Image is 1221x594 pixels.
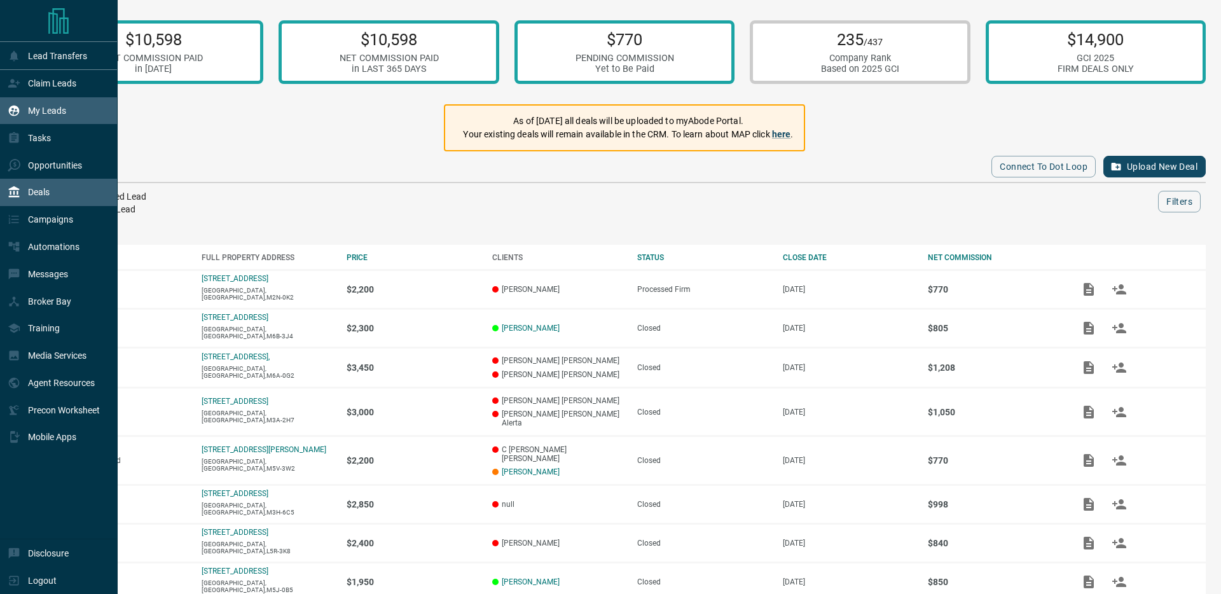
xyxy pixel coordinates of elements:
div: NET COMMISSION [928,253,1061,262]
p: [GEOGRAPHIC_DATA],[GEOGRAPHIC_DATA],M3H-6C5 [202,502,335,516]
p: Your existing deals will remain available in the CRM. To learn about MAP click . [463,128,793,141]
a: [PERSON_NAME] [502,577,560,586]
div: DEAL TYPE [56,253,189,262]
div: Closed [637,324,770,333]
div: STATUS [637,253,770,262]
span: /437 [864,37,883,48]
div: Based on 2025 GCI [821,64,899,74]
p: $10,598 [104,30,203,49]
p: $770 [928,455,1061,466]
a: [STREET_ADDRESS] [202,397,268,406]
span: Match Clients [1104,407,1135,416]
p: [PERSON_NAME] [492,539,625,548]
div: PENDING COMMISSION [576,53,674,64]
p: [DATE] [783,285,916,294]
p: $1,208 [928,363,1061,373]
p: [PERSON_NAME] [492,285,625,294]
span: Match Clients [1104,499,1135,508]
button: Upload New Deal [1103,156,1206,177]
p: [GEOGRAPHIC_DATA],[GEOGRAPHIC_DATA],M3A-2H7 [202,410,335,424]
span: Add / View Documents [1073,363,1104,371]
p: [STREET_ADDRESS] [202,567,268,576]
p: $10,598 [340,30,439,49]
div: Yet to Be Paid [576,64,674,74]
p: [GEOGRAPHIC_DATA],[GEOGRAPHIC_DATA],M2N-0K2 [202,287,335,301]
p: [DATE] [783,324,916,333]
p: [PERSON_NAME] [PERSON_NAME] Alerta [492,410,625,427]
span: Add / View Documents [1073,323,1104,332]
p: $850 [928,577,1061,587]
div: Closed [637,539,770,548]
p: $3,450 [347,363,479,373]
p: $1,050 [928,407,1061,417]
span: Match Clients [1104,284,1135,293]
a: here [772,129,791,139]
div: Processed Firm [637,285,770,294]
button: Connect to Dot Loop [991,156,1096,177]
div: NET COMMISSION PAID [340,53,439,64]
p: $1,950 [347,577,479,587]
p: [GEOGRAPHIC_DATA],[GEOGRAPHIC_DATA],M6A-0G2 [202,365,335,379]
div: Closed [637,408,770,417]
a: [PERSON_NAME] [502,324,560,333]
p: Lease - Listing [56,500,189,509]
p: Lease - Double End [56,456,189,465]
div: FULL PROPERTY ADDRESS [202,253,335,262]
div: Closed [637,500,770,509]
div: Closed [637,456,770,465]
button: Filters [1158,191,1201,212]
span: Add / View Documents [1073,499,1104,508]
p: [GEOGRAPHIC_DATA],[GEOGRAPHIC_DATA],M6B-3J4 [202,326,335,340]
div: CLOSE DATE [783,253,916,262]
p: [PERSON_NAME] [PERSON_NAME] [492,396,625,405]
span: Match Clients [1104,363,1135,371]
p: Lease - Co-Op [56,577,189,586]
p: $770 [576,30,674,49]
div: Closed [637,577,770,586]
p: $2,300 [347,323,479,333]
p: [DATE] [783,500,916,509]
span: Add / View Documents [1073,284,1104,293]
p: [GEOGRAPHIC_DATA],[GEOGRAPHIC_DATA],M5V-3W2 [202,458,335,472]
span: Add / View Documents [1073,455,1104,464]
p: Lease - Co-Op [56,285,189,294]
p: [PERSON_NAME] [PERSON_NAME] [492,356,625,365]
p: $770 [928,284,1061,294]
p: $2,200 [347,455,479,466]
p: $2,850 [347,499,479,509]
div: GCI 2025 [1058,53,1134,64]
a: [STREET_ADDRESS][PERSON_NAME] [202,445,326,454]
p: As of [DATE] all deals will be uploaded to myAbode Portal. [463,114,793,128]
div: Closed [637,363,770,372]
span: Match Clients [1104,538,1135,547]
a: [STREET_ADDRESS] [202,274,268,283]
p: $2,200 [347,284,479,294]
p: C [PERSON_NAME] [PERSON_NAME] [492,445,625,463]
div: CLIENTS [492,253,625,262]
p: Lease - Co-Op [56,539,189,548]
p: [DATE] [783,456,916,465]
p: [GEOGRAPHIC_DATA],[GEOGRAPHIC_DATA],M5J-0B5 [202,579,335,593]
p: null [492,500,625,509]
div: in LAST 365 DAYS [340,64,439,74]
p: 235 [821,30,899,49]
a: [STREET_ADDRESS] [202,489,268,498]
p: $840 [928,538,1061,548]
a: [STREET_ADDRESS], [202,352,270,361]
p: Lease - Co-Op [56,324,189,333]
span: Add / View Documents [1073,407,1104,416]
p: [DATE] [783,363,916,372]
span: Match Clients [1104,323,1135,332]
p: Lease - Co-Op [56,363,189,372]
p: $998 [928,499,1061,509]
p: $2,400 [347,538,479,548]
p: [STREET_ADDRESS] [202,528,268,537]
p: [DATE] [783,408,916,417]
p: Lease - Co-Op [56,408,189,417]
p: $14,900 [1058,30,1134,49]
p: $3,000 [347,407,479,417]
